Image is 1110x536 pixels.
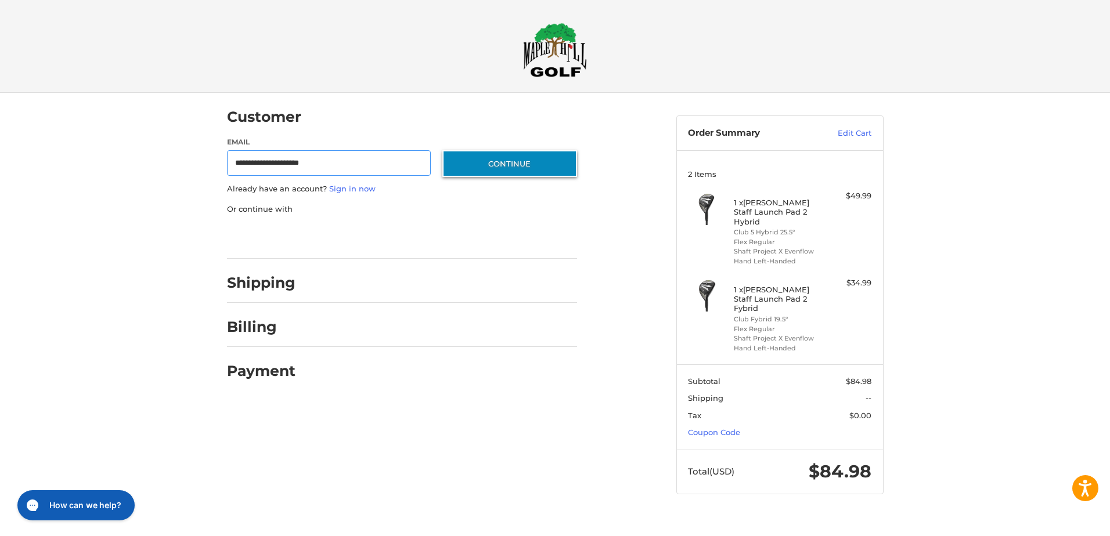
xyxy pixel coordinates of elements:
div: $34.99 [826,277,871,289]
label: Email [227,137,431,147]
span: Subtotal [688,376,720,386]
span: $0.00 [849,411,871,420]
iframe: Gorgias live chat messenger [12,486,138,524]
p: Already have an account? [227,183,577,195]
h3: Order Summary [688,128,813,139]
a: Edit Cart [813,128,871,139]
div: $49.99 [826,190,871,202]
li: Hand Left-Handed [734,343,823,353]
span: Total (USD) [688,466,734,477]
li: Shaft Project X Evenflow [734,334,823,343]
h2: Customer [227,108,301,126]
li: Flex Regular [734,324,823,334]
h4: 1 x [PERSON_NAME] Staff Launch Pad 2 Fybrid [734,285,823,313]
button: Continue [442,150,577,177]
a: Sign in now [329,184,376,193]
span: -- [866,393,871,403]
iframe: PayPal-venmo [420,226,507,247]
span: $84.98 [846,376,871,386]
h2: Payment [227,362,295,380]
h2: Billing [227,318,295,336]
li: Hand Left-Handed [734,256,823,266]
p: Or continue with [227,204,577,215]
h2: Shipping [227,274,295,292]
iframe: PayPal-paypal [223,226,310,247]
li: Club Fybrid 19.5° [734,314,823,324]
li: Club 5 Hybrid 25.5° [734,227,823,237]
li: Shaft Project X Evenflow [734,247,823,256]
h4: 1 x [PERSON_NAME] Staff Launch Pad 2 Hybrid [734,198,823,226]
iframe: PayPal-paylater [322,226,409,247]
img: Maple Hill Golf [523,23,587,77]
span: Shipping [688,393,723,403]
li: Flex Regular [734,237,823,247]
h3: 2 Items [688,169,871,179]
span: Tax [688,411,701,420]
span: $84.98 [809,461,871,482]
a: Coupon Code [688,428,740,437]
